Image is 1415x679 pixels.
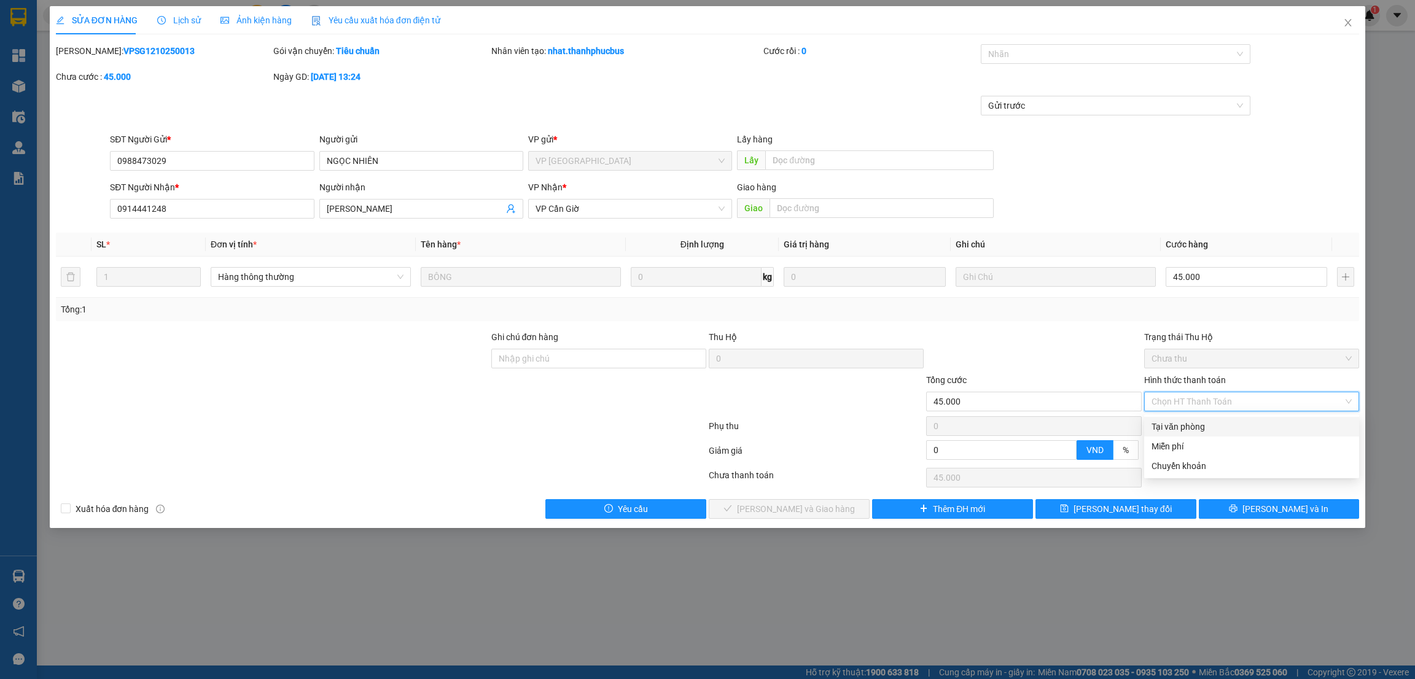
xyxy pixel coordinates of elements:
div: Người nhận [319,180,523,194]
div: Trạng thái Thu Hộ [1144,330,1359,344]
input: 0 [784,267,946,287]
span: VP Cần Giờ [536,200,725,218]
input: Dọc đường [765,150,993,170]
div: Cước rồi : [763,44,978,58]
span: clock-circle [157,16,166,25]
button: printer[PERSON_NAME] và In [1199,499,1360,519]
span: SL [96,239,106,249]
button: Close [1331,6,1365,41]
div: Người gửi [319,133,523,146]
span: [PERSON_NAME] và In [1242,502,1328,516]
img: icon [311,16,321,26]
span: Lấy [737,150,765,170]
span: picture [220,16,229,25]
span: Giao [737,198,770,218]
b: VPSG1210250013 [123,46,195,56]
div: SĐT Người Nhận [110,180,314,194]
div: Chưa thanh toán [707,468,925,490]
div: Miễn phí [1152,440,1352,453]
span: VP Nhận [528,182,563,192]
span: Đơn vị tính [211,239,257,249]
span: Chọn HT Thanh Toán [1152,392,1352,411]
button: plusThêm ĐH mới [872,499,1033,519]
button: plus [1337,267,1354,287]
th: Ghi chú [951,233,1161,257]
span: printer [1229,504,1238,514]
input: Ghi Chú [956,267,1156,287]
div: Chưa cước : [56,70,271,83]
span: Yêu cầu [618,502,648,516]
span: exclamation-circle [604,504,613,514]
div: Tổng: 1 [61,303,546,316]
span: Định lượng [680,239,724,249]
span: % [1123,445,1129,455]
input: VD: Bàn, Ghế [421,267,621,287]
button: check[PERSON_NAME] và Giao hàng [709,499,870,519]
span: VP Sài Gòn [536,152,725,170]
div: Tại văn phòng [1152,420,1352,433]
span: Lấy hàng [737,134,773,144]
span: Thêm ĐH mới [933,502,985,516]
button: save[PERSON_NAME] thay đổi [1035,499,1196,519]
b: 0 [801,46,806,56]
span: edit [56,16,64,25]
span: Tên hàng [421,239,461,249]
span: Giá trị hàng [784,239,829,249]
span: Gửi trước [988,96,1243,115]
span: Chưa thu [1152,349,1352,368]
span: Ảnh kiện hàng [220,15,292,25]
span: Xuất hóa đơn hàng [71,502,154,516]
span: Lịch sử [157,15,201,25]
span: [PERSON_NAME] thay đổi [1074,502,1172,516]
span: save [1060,504,1069,514]
button: delete [61,267,80,287]
span: VND [1086,445,1104,455]
span: Hàng thông thường [218,268,403,286]
div: Ngày GD: [273,70,488,83]
label: Hình thức thanh toán [1144,375,1226,385]
div: VP gửi [528,133,732,146]
span: Cước hàng [1166,239,1208,249]
div: Chuyển khoản [1152,459,1352,473]
span: Giao hàng [737,182,776,192]
b: Tiêu chuẩn [336,46,380,56]
span: user-add [506,204,516,214]
span: info-circle [156,505,165,513]
div: SĐT Người Gửi [110,133,314,146]
span: Thu Hộ [709,332,737,342]
span: SỬA ĐƠN HÀNG [56,15,138,25]
div: Gói vận chuyển: [273,44,488,58]
b: 45.000 [104,72,131,82]
div: Nhân viên tạo: [491,44,761,58]
span: close [1343,18,1353,28]
span: Tổng cước [926,375,967,385]
label: Ghi chú đơn hàng [491,332,559,342]
div: Phụ thu [707,419,925,441]
b: nhat.thanhphucbus [548,46,624,56]
span: kg [762,267,774,287]
span: plus [919,504,928,514]
input: Ghi chú đơn hàng [491,349,706,368]
input: Dọc đường [770,198,993,218]
div: [PERSON_NAME]: [56,44,271,58]
div: Giảm giá [707,444,925,465]
b: [DATE] 13:24 [311,72,361,82]
span: Yêu cầu xuất hóa đơn điện tử [311,15,441,25]
button: exclamation-circleYêu cầu [545,499,706,519]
